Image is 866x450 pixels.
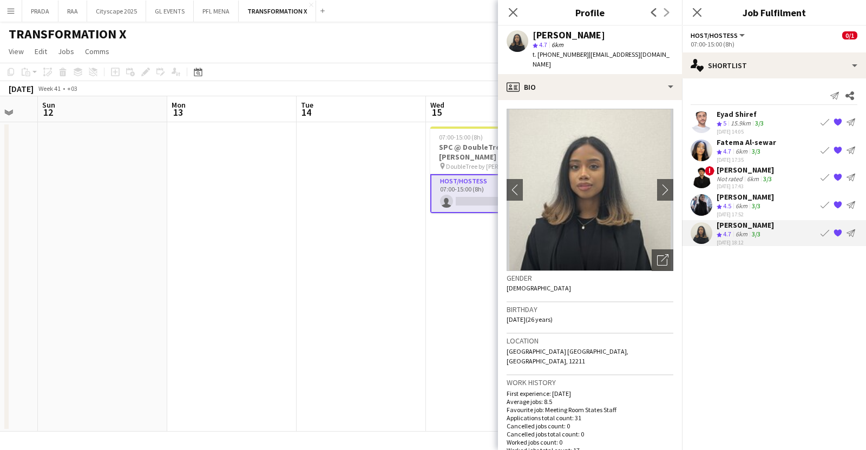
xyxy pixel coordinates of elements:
div: +03 [67,84,77,92]
span: 4.5 [723,202,731,210]
h1: TRANSFORMATION X [9,26,127,42]
span: Mon [172,100,186,110]
a: View [4,44,28,58]
h3: Profile [498,5,682,19]
h3: Job Fulfilment [682,5,866,19]
app-skills-label: 3/3 [763,175,772,183]
span: [GEOGRAPHIC_DATA] [GEOGRAPHIC_DATA], [GEOGRAPHIC_DATA], 12211 [507,347,628,365]
img: Crew avatar or photo [507,109,673,271]
div: 6km [733,147,750,156]
div: Fatema Al-sewar [717,137,776,147]
span: DoubleTree by [PERSON_NAME][GEOGRAPHIC_DATA] [446,162,527,170]
span: 14 [299,106,313,118]
span: [DATE] (26 years) [507,315,553,323]
span: [DEMOGRAPHIC_DATA] [507,284,571,292]
button: TRANSFORMATION X [239,1,316,22]
div: [PERSON_NAME] [717,220,774,230]
span: Week 41 [36,84,63,92]
p: Applications total count: 31 [507,414,673,422]
app-card-role: Host/Hostess5A0/107:00-15:00 (8h) [430,174,552,213]
span: 6km [549,41,566,49]
span: 13 [170,106,186,118]
button: Host/Hostess [691,31,746,39]
app-skills-label: 3/3 [752,202,760,210]
div: Shortlist [682,52,866,78]
span: Jobs [58,47,74,56]
h3: Work history [507,378,673,387]
div: 07:00-15:00 (8h) [691,40,857,48]
span: Edit [35,47,47,56]
div: [DATE] [9,83,34,94]
p: Favourite job: Meeting Room States Staff [507,406,673,414]
app-skills-label: 3/3 [752,230,760,238]
app-skills-label: 3/3 [755,119,764,127]
p: Worked jobs count: 0 [507,438,673,446]
div: [DATE] 17:52 [717,211,774,218]
div: Open photos pop-in [652,249,673,271]
span: | [EMAIL_ADDRESS][DOMAIN_NAME] [533,50,670,68]
h3: Gender [507,273,673,283]
button: GL EVENTS [146,1,194,22]
div: [DATE] 17:35 [717,156,776,163]
div: Eyad Shiref [717,109,766,119]
span: 4.7 [539,41,547,49]
h3: Location [507,336,673,346]
a: Comms [81,44,114,58]
app-skills-label: 3/3 [752,147,760,155]
div: 6km [745,175,761,183]
span: 07:00-15:00 (8h) [439,133,483,141]
span: Comms [85,47,109,56]
span: 12 [41,106,55,118]
p: Cancelled jobs count: 0 [507,422,673,430]
button: PFL MENA [194,1,239,22]
app-job-card: 07:00-15:00 (8h)0/1SPC @ DoubleTree by [PERSON_NAME] - [GEOGRAPHIC_DATA] DoubleTree by [PERSON_NA... [430,127,552,213]
a: Jobs [54,44,78,58]
div: [DATE] 18:12 [717,239,774,246]
div: Bio [498,74,682,100]
p: Cancelled jobs total count: 0 [507,430,673,438]
span: 4.7 [723,147,731,155]
button: PRADA [22,1,58,22]
div: [DATE] 14:05 [717,128,766,135]
span: Sun [42,100,55,110]
span: t. [PHONE_NUMBER] [533,50,589,58]
h3: Birthday [507,305,673,314]
span: View [9,47,24,56]
div: [PERSON_NAME] [717,192,774,202]
span: 0/1 [842,31,857,39]
p: Average jobs: 8.5 [507,398,673,406]
div: [PERSON_NAME] [533,30,605,40]
div: Not rated [717,175,745,183]
div: [PERSON_NAME] [717,165,774,175]
div: 15.9km [729,119,753,128]
span: 5 [723,119,726,127]
span: Tue [301,100,313,110]
p: First experience: [DATE] [507,389,673,398]
h3: SPC @ DoubleTree by [PERSON_NAME] - [GEOGRAPHIC_DATA] [430,142,552,162]
span: Host/Hostess [691,31,738,39]
span: 15 [429,106,444,118]
div: [DATE] 17:43 [717,183,774,190]
div: 6km [733,230,750,239]
div: 6km [733,202,750,211]
span: 4.7 [723,230,731,238]
button: RAA [58,1,87,22]
span: Wed [430,100,444,110]
a: Edit [30,44,51,58]
span: ! [705,166,714,176]
button: Cityscape 2025 [87,1,146,22]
